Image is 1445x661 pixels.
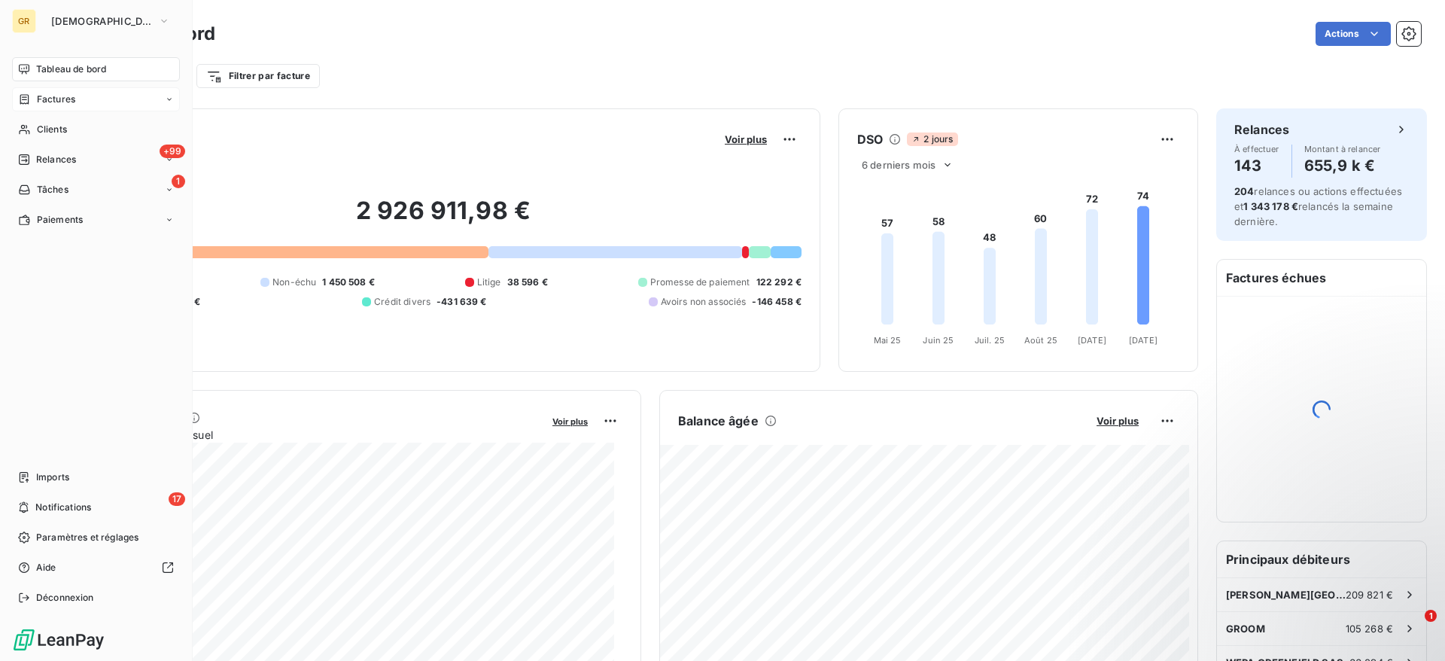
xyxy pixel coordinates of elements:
[725,133,767,145] span: Voir plus
[196,64,320,88] button: Filtrer par facture
[437,295,487,309] span: -431 639 €
[12,628,105,652] img: Logo LeanPay
[374,295,430,309] span: Crédit divers
[1425,610,1437,622] span: 1
[37,213,83,227] span: Paiements
[650,276,750,289] span: Promesse de paiement
[720,133,771,146] button: Voir plus
[756,276,802,289] span: 122 292 €
[1234,185,1254,197] span: 204
[36,561,56,574] span: Aide
[907,133,957,146] span: 2 jours
[1092,414,1143,428] button: Voir plus
[1304,145,1381,154] span: Montant à relancer
[35,501,91,514] span: Notifications
[1234,145,1279,154] span: À effectuer
[1234,154,1279,178] h4: 143
[923,335,954,346] tspan: Juin 25
[857,130,883,148] h6: DSO
[1144,515,1445,620] iframe: Intercom notifications message
[862,159,935,171] span: 6 derniers mois
[661,295,747,309] span: Avoirs non associés
[37,183,68,196] span: Tâches
[1024,335,1057,346] tspan: Août 25
[548,414,592,428] button: Voir plus
[1097,415,1139,427] span: Voir plus
[1346,623,1393,635] span: 105 268 €
[1078,335,1106,346] tspan: [DATE]
[12,9,36,33] div: GR
[1217,260,1426,296] h6: Factures échues
[552,416,588,427] span: Voir plus
[160,145,185,158] span: +99
[36,531,138,544] span: Paramètres et réglages
[1243,200,1298,212] span: 1 343 178 €
[37,93,75,106] span: Factures
[752,295,802,309] span: -146 458 €
[1226,623,1265,635] span: GROOM
[51,15,152,27] span: [DEMOGRAPHIC_DATA]
[1316,22,1391,46] button: Actions
[36,591,94,605] span: Déconnexion
[37,123,67,136] span: Clients
[1394,610,1430,646] iframe: Intercom live chat
[172,175,185,188] span: 1
[1304,154,1381,178] h4: 655,9 k €
[1234,185,1402,227] span: relances ou actions effectuées et relancés la semaine dernière.
[85,196,802,241] h2: 2 926 911,98 €
[874,335,902,346] tspan: Mai 25
[85,427,542,443] span: Chiffre d'affaires mensuel
[36,62,106,76] span: Tableau de bord
[322,276,375,289] span: 1 450 508 €
[12,556,180,580] a: Aide
[272,276,316,289] span: Non-échu
[477,276,501,289] span: Litige
[678,412,759,430] h6: Balance âgée
[975,335,1005,346] tspan: Juil. 25
[36,153,76,166] span: Relances
[169,492,185,506] span: 17
[36,471,69,484] span: Imports
[1234,120,1289,139] h6: Relances
[1129,335,1158,346] tspan: [DATE]
[507,276,548,289] span: 38 596 €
